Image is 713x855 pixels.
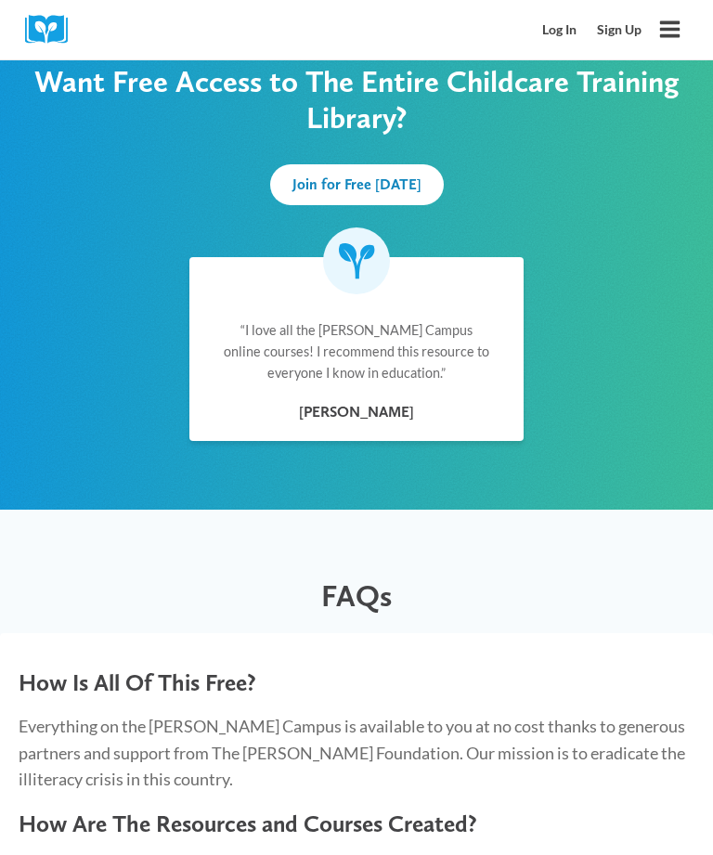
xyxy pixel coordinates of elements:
[25,15,81,44] img: Cox Campus
[587,13,652,47] a: Sign Up
[19,810,694,837] h4: How Are The Resources and Courses Created?
[270,164,444,205] a: Join for Free [DATE]
[292,175,421,193] span: Join for Free [DATE]
[533,13,652,47] nav: Secondary Mobile Navigation
[19,668,694,696] h4: How Is All Of This Free?
[652,11,688,47] button: Open menu
[223,400,490,424] div: [PERSON_NAME]
[19,713,694,793] p: Everything on the [PERSON_NAME] Campus is available to you at no cost thanks to generous partners...
[19,64,694,136] p: Want Free Access to The Entire Childcare Training Library?
[223,319,490,383] p: “I love all the [PERSON_NAME] Campus online courses! I recommend this resource to everyone I know...
[533,13,588,47] a: Log In
[321,577,392,614] span: FAQs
